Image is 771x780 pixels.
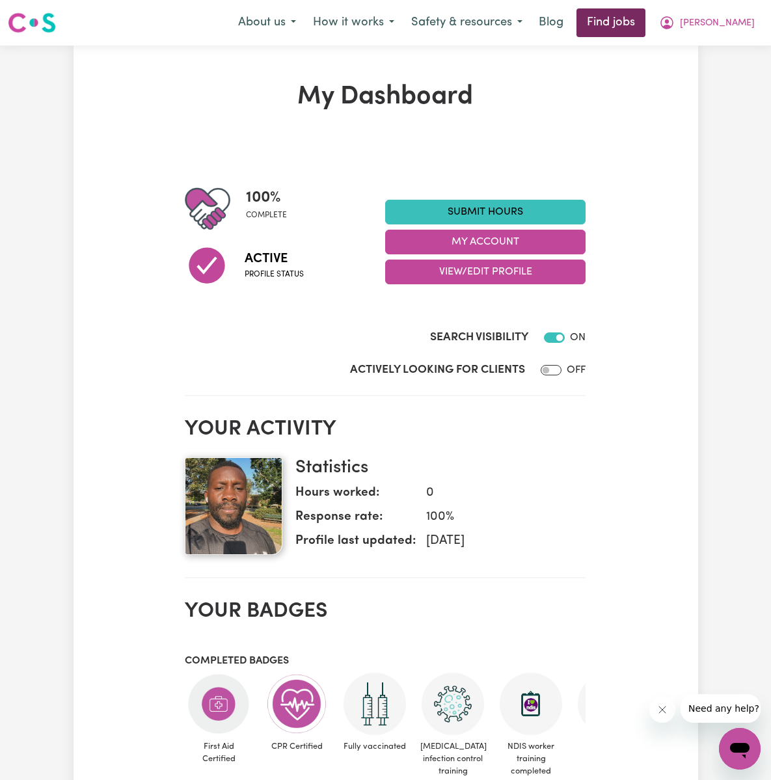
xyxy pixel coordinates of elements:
[385,230,586,254] button: My Account
[185,457,282,555] img: Your profile picture
[246,209,287,221] span: complete
[651,9,763,36] button: My Account
[422,673,484,735] img: CS Academy: COVID-19 Infection Control Training course completed
[570,332,586,343] span: ON
[246,186,297,232] div: Profile completeness: 100%
[344,673,406,735] img: Care and support worker has received 2 doses of COVID-19 vaccine
[185,735,252,770] span: First Aid Certified
[295,532,416,556] dt: Profile last updated:
[245,269,304,280] span: Profile status
[719,728,761,770] iframe: Button to launch messaging window
[304,9,403,36] button: How it works
[246,186,287,209] span: 100 %
[576,8,645,37] a: Find jobs
[385,260,586,284] button: View/Edit Profile
[430,329,528,346] label: Search Visibility
[403,9,531,36] button: Safety & resources
[578,673,640,735] img: NDIS Worker Screening Verified
[681,694,761,723] iframe: Message from company
[341,735,409,758] span: Fully vaccinated
[230,9,304,36] button: About us
[295,508,416,532] dt: Response rate:
[500,673,562,735] img: CS Academy: Introduction to NDIS Worker Training course completed
[8,11,56,34] img: Careseekers logo
[416,532,575,551] dd: [DATE]
[385,200,586,224] a: Submit Hours
[265,673,328,735] img: Care and support worker has completed CPR Certification
[350,362,525,379] label: Actively Looking for Clients
[649,697,675,723] iframe: Close message
[680,16,755,31] span: [PERSON_NAME]
[185,417,586,442] h2: Your activity
[416,484,575,503] dd: 0
[187,673,250,735] img: Care and support worker has completed First Aid Certification
[185,82,586,113] h1: My Dashboard
[567,365,586,375] span: OFF
[185,599,586,624] h2: Your badges
[295,484,416,508] dt: Hours worked:
[245,249,304,269] span: Active
[295,457,575,479] h3: Statistics
[531,8,571,37] a: Blog
[185,655,586,667] h3: Completed badges
[8,8,56,38] a: Careseekers logo
[416,508,575,527] dd: 100 %
[263,735,331,758] span: CPR Certified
